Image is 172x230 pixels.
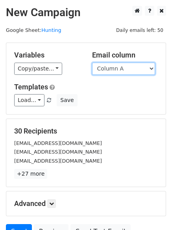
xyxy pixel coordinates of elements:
[14,83,48,91] a: Templates
[14,140,102,146] small: [EMAIL_ADDRESS][DOMAIN_NAME]
[41,27,61,33] a: Hunting
[57,94,77,106] button: Save
[133,192,172,230] iframe: Chat Widget
[14,199,158,208] h5: Advanced
[113,27,166,33] a: Daily emails left: 50
[14,51,80,59] h5: Variables
[14,169,47,179] a: +27 more
[14,63,62,75] a: Copy/paste...
[14,149,102,155] small: [EMAIL_ADDRESS][DOMAIN_NAME]
[14,94,44,106] a: Load...
[92,51,158,59] h5: Email column
[113,26,166,35] span: Daily emails left: 50
[14,127,158,135] h5: 30 Recipients
[14,158,102,164] small: [EMAIL_ADDRESS][DOMAIN_NAME]
[6,6,166,19] h2: New Campaign
[6,27,61,33] small: Google Sheet:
